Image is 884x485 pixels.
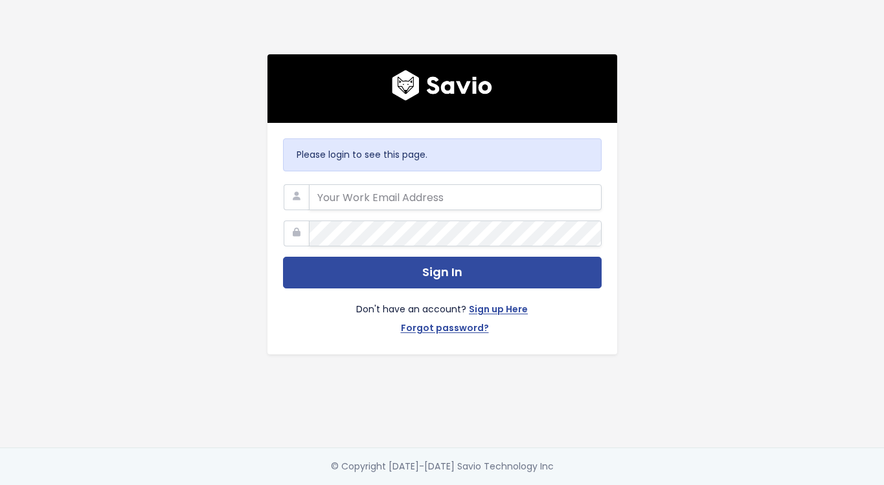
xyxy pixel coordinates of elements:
p: Please login to see this page. [297,147,588,163]
button: Sign In [283,257,602,288]
img: logo600x187.a314fd40982d.png [392,70,492,101]
div: © Copyright [DATE]-[DATE] Savio Technology Inc [331,458,554,475]
a: Sign up Here [469,301,528,320]
div: Don't have an account? [283,288,602,339]
a: Forgot password? [401,320,489,339]
input: Your Work Email Address [309,184,602,210]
